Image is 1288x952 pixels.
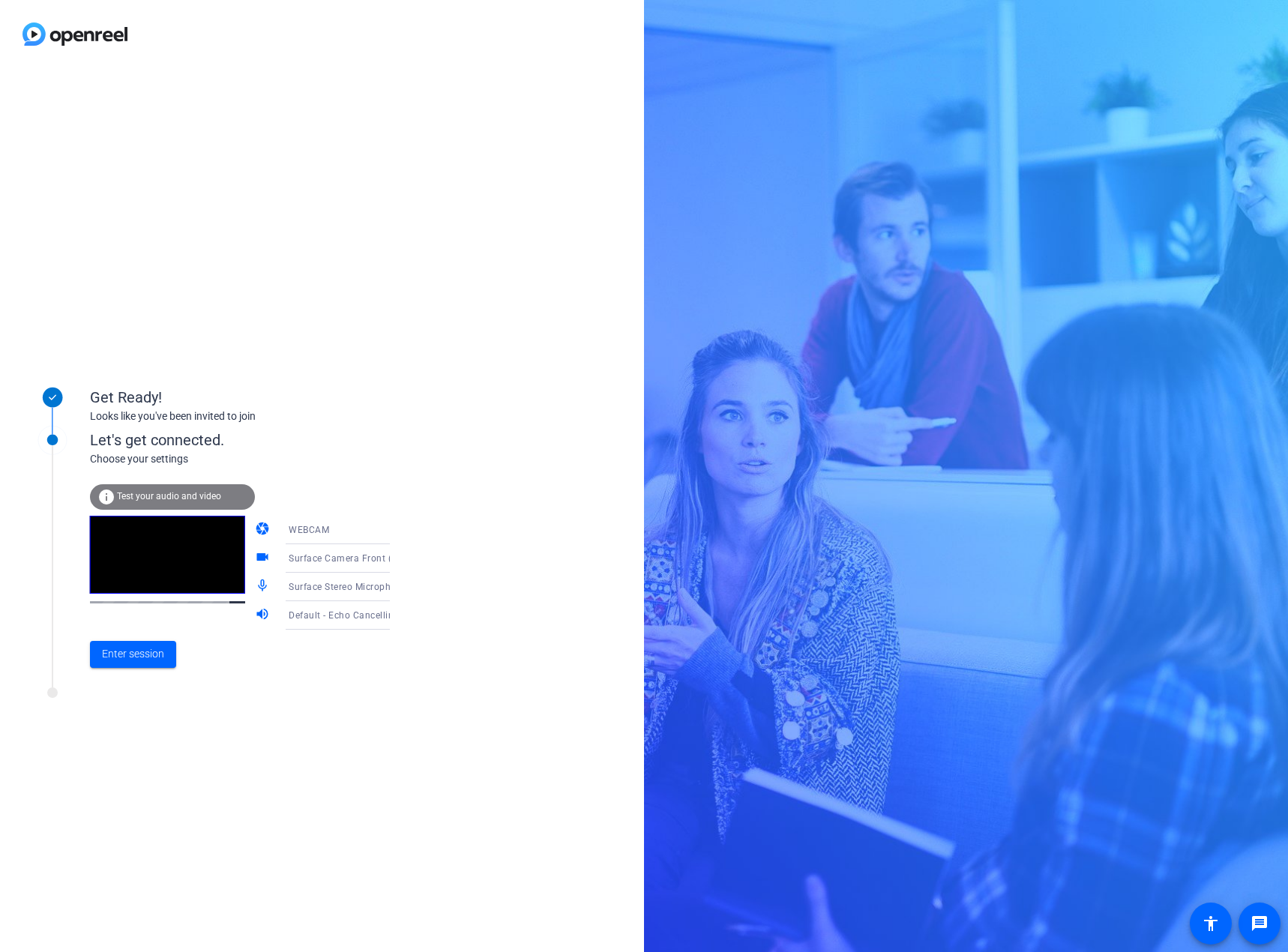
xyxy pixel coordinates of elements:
[90,429,421,451] div: Let's get connected.
[97,488,115,506] mat-icon: info
[90,451,421,467] div: Choose your settings
[255,549,273,567] mat-icon: videocam
[1251,915,1269,933] mat-icon: message
[289,580,552,592] span: Surface Stereo Microphones (Surface High Definition Audio)
[289,609,555,621] span: Default - Echo Cancelling Speakerphone (S340c) (03f0:0c47)
[255,521,273,539] mat-icon: camera
[255,606,273,624] mat-icon: volume_up
[289,525,329,535] span: WEBCAM
[90,386,390,409] div: Get Ready!
[90,409,390,424] div: Looks like you've been invited to join
[1202,915,1220,933] mat-icon: accessibility
[289,552,442,564] span: Surface Camera Front (045e:0990)
[90,641,176,668] button: Enter session
[117,491,221,501] span: Test your audio and video
[102,646,164,662] span: Enter session
[255,578,273,596] mat-icon: mic_none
